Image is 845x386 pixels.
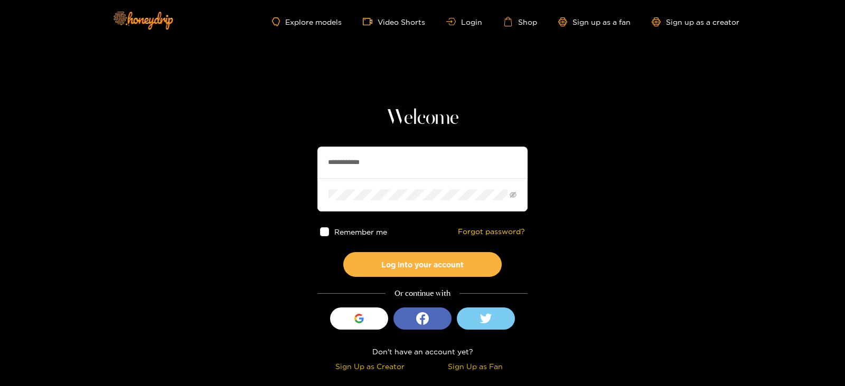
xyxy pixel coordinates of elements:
[272,17,342,26] a: Explore models
[458,227,525,236] a: Forgot password?
[317,105,528,131] h1: Welcome
[343,252,502,277] button: Log into your account
[317,345,528,358] div: Don't have an account yet?
[425,360,525,372] div: Sign Up as Fan
[446,18,482,26] a: Login
[334,228,387,236] span: Remember me
[510,191,517,198] span: eye-invisible
[503,17,537,26] a: Shop
[320,360,420,372] div: Sign Up as Creator
[317,287,528,300] div: Or continue with
[363,17,378,26] span: video-camera
[558,17,631,26] a: Sign up as a fan
[363,17,425,26] a: Video Shorts
[652,17,739,26] a: Sign up as a creator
